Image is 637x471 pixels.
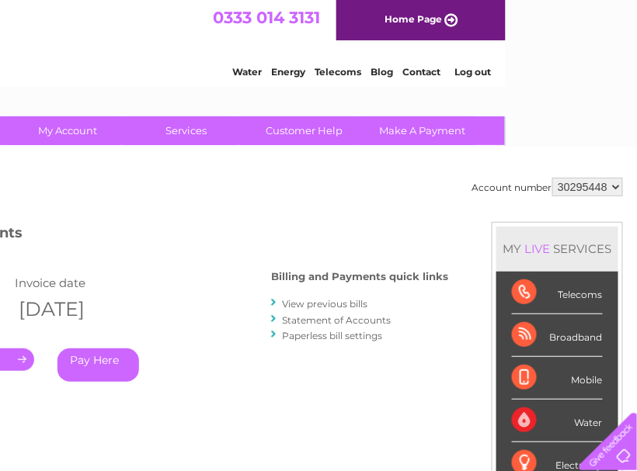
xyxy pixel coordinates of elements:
[344,8,451,27] a: 0333 014 3131
[472,178,623,196] div: Account number
[534,66,572,78] a: Contact
[586,66,622,78] a: Log out
[521,241,554,256] div: LIVE
[446,66,493,78] a: Telecoms
[358,116,486,145] a: Make A Payment
[122,116,250,145] a: Services
[282,330,382,341] a: Paperless bill settings
[57,348,139,382] a: Pay Here
[512,314,603,357] div: Broadband
[282,314,391,326] a: Statement of Accounts
[502,66,524,78] a: Blog
[11,293,123,325] th: [DATE]
[11,272,123,293] td: Invoice date
[402,66,437,78] a: Energy
[23,40,102,88] img: logo.png
[512,272,603,314] div: Telecoms
[364,66,393,78] a: Water
[282,298,367,310] a: View previous bills
[4,116,132,145] a: My Account
[512,400,603,442] div: Water
[240,116,368,145] a: Customer Help
[512,357,603,400] div: Mobile
[496,227,618,271] div: MY SERVICES
[271,271,448,282] h4: Billing and Payments quick links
